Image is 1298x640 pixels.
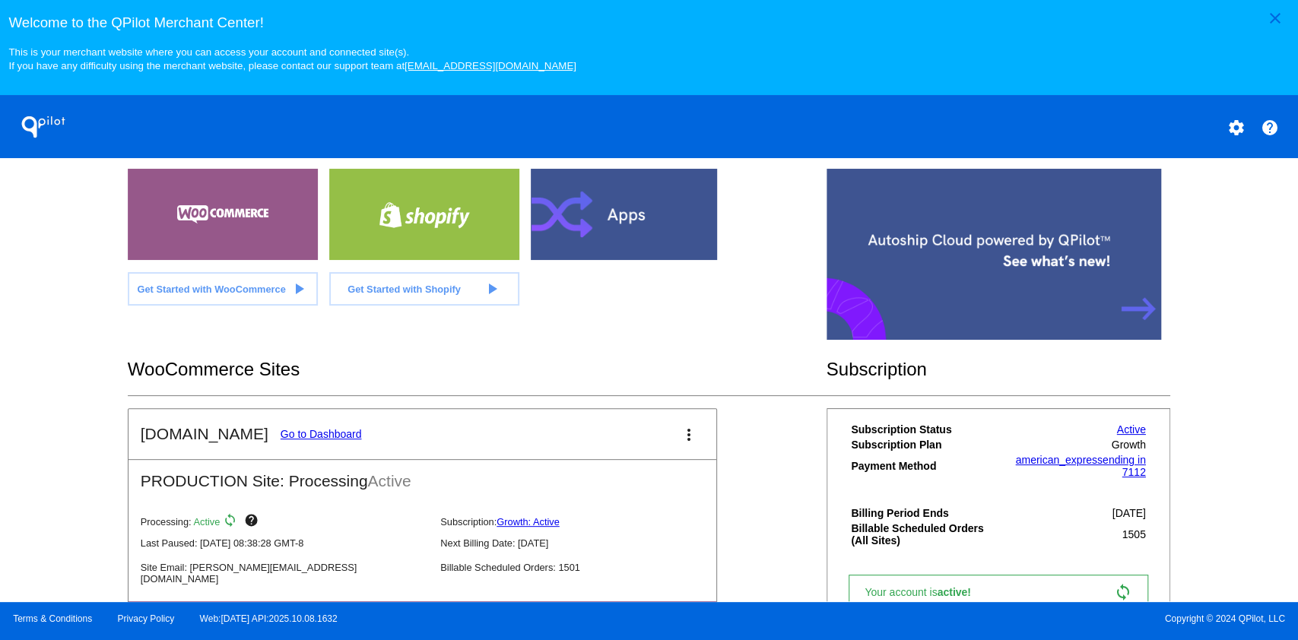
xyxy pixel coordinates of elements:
[1112,507,1146,519] span: [DATE]
[440,537,728,549] p: Next Billing Date: [DATE]
[1122,528,1145,540] span: 1505
[850,506,998,520] th: Billing Period Ends
[440,562,728,573] p: Billable Scheduled Orders: 1501
[329,272,519,306] a: Get Started with Shopify
[194,516,221,528] span: Active
[482,280,500,298] mat-icon: play_arrow
[223,513,241,531] mat-icon: sync
[137,284,285,295] span: Get Started with WooCommerce
[128,359,827,380] h2: WooCommerce Sites
[497,516,560,528] a: Growth: Active
[849,575,1147,610] a: Your account isactive! sync
[118,613,175,624] a: Privacy Policy
[440,516,728,528] p: Subscription:
[8,46,576,71] small: This is your merchant website where you can access your account and connected site(s). If you hav...
[368,472,411,490] span: Active
[1266,9,1284,27] mat-icon: close
[200,613,338,624] a: Web:[DATE] API:2025.10.08.1632
[8,14,1289,31] h3: Welcome to the QPilot Merchant Center!
[290,280,308,298] mat-icon: play_arrow
[141,537,428,549] p: Last Paused: [DATE] 08:38:28 GMT-8
[850,521,998,547] th: Billable Scheduled Orders (All Sites)
[348,284,461,295] span: Get Started with Shopify
[405,60,576,71] a: [EMAIL_ADDRESS][DOMAIN_NAME]
[1015,454,1145,478] a: american_expressending in 7112
[662,613,1285,624] span: Copyright © 2024 QPilot, LLC
[141,425,268,443] h2: [DOMAIN_NAME]
[1112,439,1146,451] span: Growth
[141,562,428,585] p: Site Email: [PERSON_NAME][EMAIL_ADDRESS][DOMAIN_NAME]
[850,453,998,479] th: Payment Method
[243,513,262,531] mat-icon: help
[129,460,716,490] h2: PRODUCTION Site: Processing
[141,513,428,531] p: Processing:
[865,586,986,598] span: Your account is
[128,272,318,306] a: Get Started with WooCommerce
[937,586,978,598] span: active!
[850,438,998,451] th: Subscription Plan
[281,428,362,440] a: Go to Dashboard
[1114,583,1132,601] mat-icon: sync
[1227,119,1245,137] mat-icon: settings
[1261,119,1279,137] mat-icon: help
[13,112,74,142] h1: QPilot
[680,426,698,444] mat-icon: more_vert
[827,359,1171,380] h2: Subscription
[1117,423,1146,436] a: Active
[13,613,92,624] a: Terms & Conditions
[850,423,998,436] th: Subscription Status
[1015,454,1102,466] span: american_express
